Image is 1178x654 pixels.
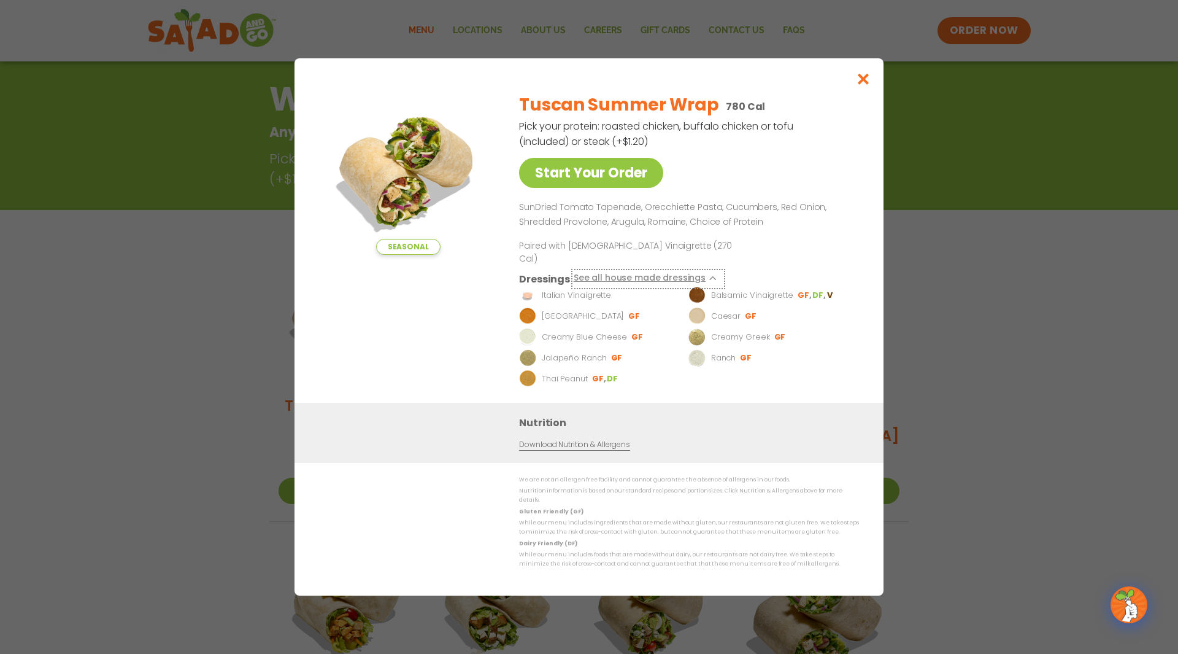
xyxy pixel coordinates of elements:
[631,332,644,343] li: GF
[519,239,746,265] p: Paired with [DEMOGRAPHIC_DATA] Vinaigrette (270 Cal)
[711,310,741,322] p: Caesar
[827,290,834,301] li: V
[574,271,723,287] button: See all house made dressings
[688,349,706,367] img: Dressing preview image for Ranch
[519,158,663,188] a: Start Your Order
[519,329,536,346] img: Dressing preview image for Creamy Blue Cheese
[711,352,736,364] p: Ranch
[740,352,753,364] li: GF
[519,415,865,430] h3: Nutrition
[688,329,706,346] img: Dressing preview image for Creamy Greek
[322,83,494,255] img: Featured product photo for Tuscan Summer Wrap
[376,239,441,255] span: Seasonal
[519,518,859,537] p: While our menu includes ingredients that are made without gluten, our restaurants are not gluten ...
[519,540,577,547] strong: Dairy Friendly (DF)
[519,200,854,230] p: SunDried Tomato Tapenade, Orecchiette Pasta, Cucumbers, Red Onion, Shredded Provolone, Arugula, R...
[519,308,536,325] img: Dressing preview image for BBQ Ranch
[519,287,536,304] img: Dressing preview image for Italian Vinaigrette
[542,289,611,302] p: Italian Vinaigrette
[688,308,706,325] img: Dressing preview image for Caesar
[611,352,624,364] li: GF
[726,99,765,114] p: 780 Cal
[542,373,588,385] p: Thai Peanut
[519,439,629,451] a: Download Nutrition & Allergens
[774,332,787,343] li: GF
[688,287,706,304] img: Dressing preview image for Balsamic Vinaigrette
[607,373,619,384] li: DF
[628,311,641,322] li: GF
[519,370,536,387] img: Dressing preview image for Thai Peanut
[542,352,607,364] p: Jalapeño Ranch
[519,475,859,485] p: We are not an allergen free facility and cannot guarantee the absence of allergens in our foods.
[519,349,536,367] img: Dressing preview image for Jalapeño Ranch
[844,58,883,99] button: Close modal
[542,331,627,343] p: Creamy Blue Cheese
[542,310,624,322] p: [GEOGRAPHIC_DATA]
[711,331,770,343] p: Creamy Greek
[519,271,570,287] h3: Dressings
[519,119,795,149] p: Pick your protein: roasted chicken, buffalo chicken or tofu (included) or steak (+$1.20)
[1112,588,1146,622] img: wpChatIcon
[519,92,718,118] h2: Tuscan Summer Wrap
[519,550,859,569] p: While our menu includes foods that are made without dairy, our restaurants are not dairy free. We...
[592,373,607,384] li: GF
[519,508,583,515] strong: Gluten Friendly (GF)
[812,290,826,301] li: DF
[711,289,793,302] p: Balsamic Vinaigrette
[745,311,758,322] li: GF
[519,486,859,505] p: Nutrition information is based on our standard recipes and portion sizes. Click Nutrition & Aller...
[798,290,812,301] li: GF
